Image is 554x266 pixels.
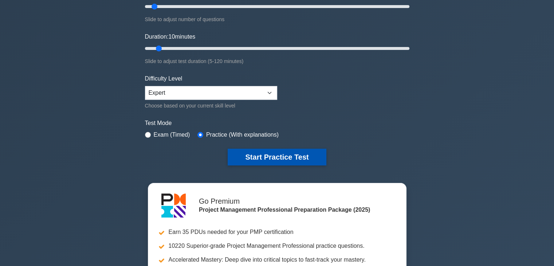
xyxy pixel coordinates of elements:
label: Exam (Timed) [154,130,190,139]
span: 10 [168,34,175,40]
label: Practice (With explanations) [206,130,279,139]
button: Start Practice Test [228,149,326,165]
div: Choose based on your current skill level [145,101,277,110]
div: Slide to adjust test duration (5-120 minutes) [145,57,409,66]
label: Difficulty Level [145,74,182,83]
label: Duration: minutes [145,32,196,41]
label: Test Mode [145,119,409,128]
div: Slide to adjust number of questions [145,15,409,24]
